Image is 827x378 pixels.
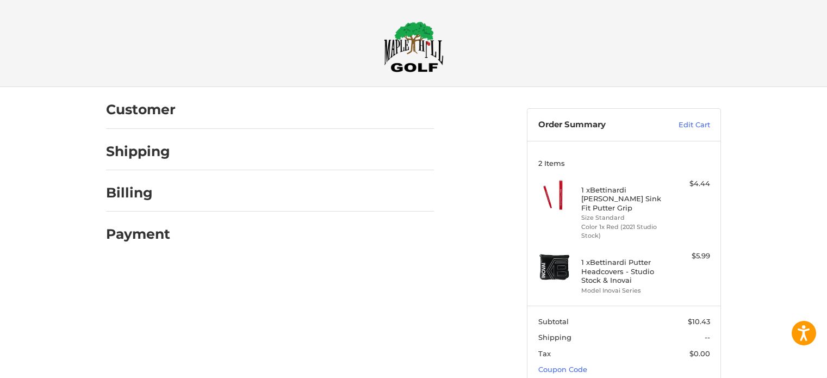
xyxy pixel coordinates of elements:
li: Size Standard [581,213,664,222]
img: Maple Hill Golf [384,21,444,72]
span: Subtotal [538,317,569,326]
h2: Shipping [106,143,170,160]
div: $4.44 [667,178,710,189]
span: Tax [538,349,551,358]
span: -- [705,333,710,342]
h3: 2 Items [538,159,710,168]
li: Color 1x Red (2021 Studio Stock) [581,222,664,240]
h2: Payment [106,226,170,243]
h2: Customer [106,101,176,118]
span: $0.00 [689,349,710,358]
span: Shipping [538,333,571,342]
h4: 1 x Bettinardi Putter Headcovers - Studio Stock & Inovai [581,258,664,284]
h2: Billing [106,184,170,201]
h3: Order Summary [538,120,655,131]
a: Edit Cart [655,120,710,131]
span: $10.43 [688,317,710,326]
div: $5.99 [667,251,710,262]
li: Model Inovai Series [581,286,664,295]
h4: 1 x Bettinardi [PERSON_NAME] Sink Fit Putter Grip [581,185,664,212]
a: Coupon Code [538,365,587,374]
